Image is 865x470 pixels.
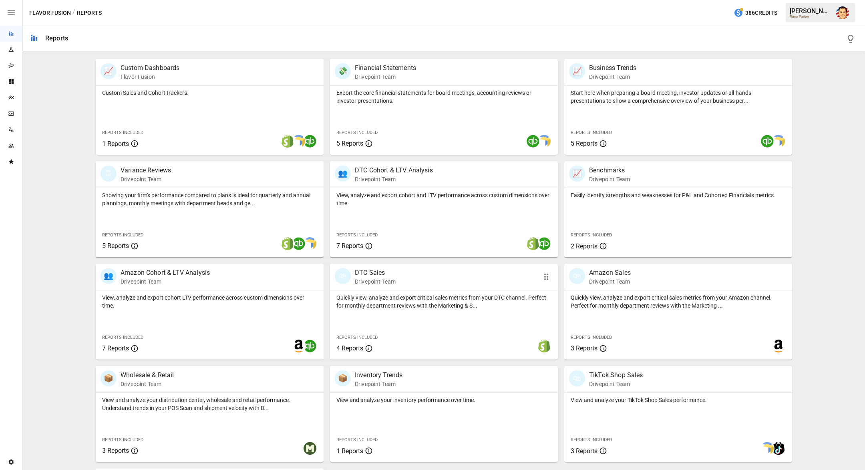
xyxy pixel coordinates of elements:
p: Drivepoint Team [589,380,643,388]
span: 5 Reports [571,140,597,147]
span: 3 Reports [571,447,597,455]
span: 7 Reports [102,344,129,352]
p: View and analyze your TikTok Shop Sales performance. [571,396,786,404]
p: Flavor Fusion [121,73,180,81]
p: Amazon Sales [589,268,631,278]
img: amazon [292,340,305,352]
p: View and analyze your distribution center, wholesale and retail performance. Understand trends in... [102,396,317,412]
span: 7 Reports [336,242,363,250]
div: 🛍 [335,268,351,284]
span: 5 Reports [336,140,363,147]
span: Reports Included [571,130,612,135]
div: 👥 [101,268,117,284]
img: shopify [281,135,294,148]
p: Variance Reviews [121,166,171,175]
p: Inventory Trends [355,370,402,380]
p: View, analyze and export cohort and LTV performance across custom dimensions over time. [336,191,551,207]
p: Start here when preparing a board meeting, investor updates or all-hands presentations to show a ... [571,89,786,105]
p: Quickly view, analyze and export critical sales metrics from your DTC channel. Perfect for monthl... [336,294,551,310]
button: 386Credits [730,6,781,20]
span: Reports Included [571,232,612,238]
img: smart model [772,135,785,148]
img: smart model [761,442,774,455]
img: smart model [292,135,305,148]
p: Custom Dashboards [121,63,180,73]
p: Drivepoint Team [355,380,402,388]
p: Drivepoint Team [589,73,636,81]
div: 🛍 [569,268,585,284]
span: 5 Reports [102,242,129,250]
span: 4 Reports [336,344,363,352]
p: Quickly view, analyze and export critical sales metrics from your Amazon channel. Perfect for mon... [571,294,786,310]
span: 3 Reports [102,447,129,454]
img: tiktok [772,442,785,455]
span: 2 Reports [571,242,597,250]
p: Drivepoint Team [589,278,631,286]
p: Easily identify strengths and weaknesses for P&L and Cohorted Financials metrics. [571,191,786,199]
img: quickbooks [304,135,316,148]
img: shopify [281,237,294,250]
img: quickbooks [538,237,551,250]
span: Reports Included [102,335,143,340]
p: Custom Sales and Cohort trackers. [102,89,317,97]
p: Wholesale & Retail [121,370,174,380]
span: Reports Included [336,437,378,442]
p: Export the core financial statements for board meetings, accounting reviews or investor presentat... [336,89,551,105]
p: Financial Statements [355,63,416,73]
p: Business Trends [589,63,636,73]
div: 📈 [101,63,117,79]
p: View and analyze your inventory performance over time. [336,396,551,404]
span: Reports Included [571,437,612,442]
img: smart model [538,135,551,148]
span: 1 Reports [102,140,129,148]
div: 💸 [335,63,351,79]
div: 📈 [569,166,585,182]
p: Drivepoint Team [355,175,433,183]
p: Showing your firm's performance compared to plans is ideal for quarterly and annual plannings, mo... [102,191,317,207]
div: / [72,8,75,18]
div: 🗓 [101,166,117,182]
img: shopify [527,237,539,250]
p: Drivepoint Team [589,175,630,183]
img: quickbooks [527,135,539,148]
p: Amazon Cohort & LTV Analysis [121,268,210,278]
div: [PERSON_NAME] [790,7,831,15]
span: 3 Reports [571,344,597,352]
img: amazon [772,340,785,352]
img: quickbooks [761,135,774,148]
img: shopify [538,340,551,352]
div: Flavor Fusion [790,15,831,18]
span: 1 Reports [336,447,363,455]
div: 📦 [335,370,351,386]
button: Austin Gardner-Smith [831,2,854,24]
p: Drivepoint Team [355,73,416,81]
img: Austin Gardner-Smith [836,6,849,19]
p: Benchmarks [589,166,630,175]
span: Reports Included [102,437,143,442]
p: Drivepoint Team [121,175,171,183]
div: 📦 [101,370,117,386]
div: 🛍 [569,370,585,386]
div: 📈 [569,63,585,79]
p: Drivepoint Team [121,380,174,388]
img: quickbooks [304,340,316,352]
p: View, analyze and export cohort LTV performance across custom dimensions over time. [102,294,317,310]
span: Reports Included [571,335,612,340]
span: Reports Included [336,130,378,135]
img: quickbooks [292,237,305,250]
span: Reports Included [102,130,143,135]
button: Flavor Fusion [29,8,71,18]
p: Drivepoint Team [121,278,210,286]
span: 386 Credits [745,8,777,18]
span: Reports Included [102,232,143,238]
p: Drivepoint Team [355,278,396,286]
p: DTC Cohort & LTV Analysis [355,166,433,175]
p: DTC Sales [355,268,396,278]
p: TikTok Shop Sales [589,370,643,380]
div: Reports [45,34,68,42]
img: smart model [304,237,316,250]
span: Reports Included [336,335,378,340]
div: 👥 [335,166,351,182]
img: muffindata [304,442,316,455]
